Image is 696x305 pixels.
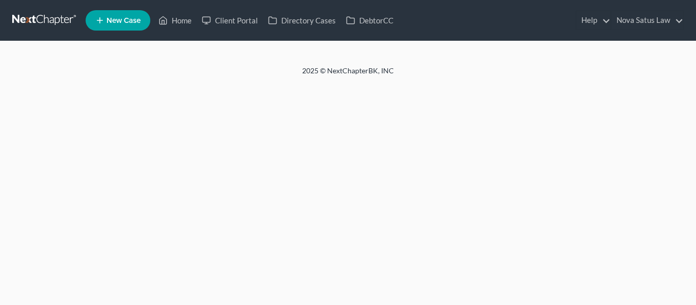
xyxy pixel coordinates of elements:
[341,11,398,30] a: DebtorCC
[153,11,197,30] a: Home
[86,10,150,31] new-legal-case-button: New Case
[58,66,638,84] div: 2025 © NextChapterBK, INC
[611,11,683,30] a: Nova Satus Law
[576,11,610,30] a: Help
[263,11,341,30] a: Directory Cases
[197,11,263,30] a: Client Portal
